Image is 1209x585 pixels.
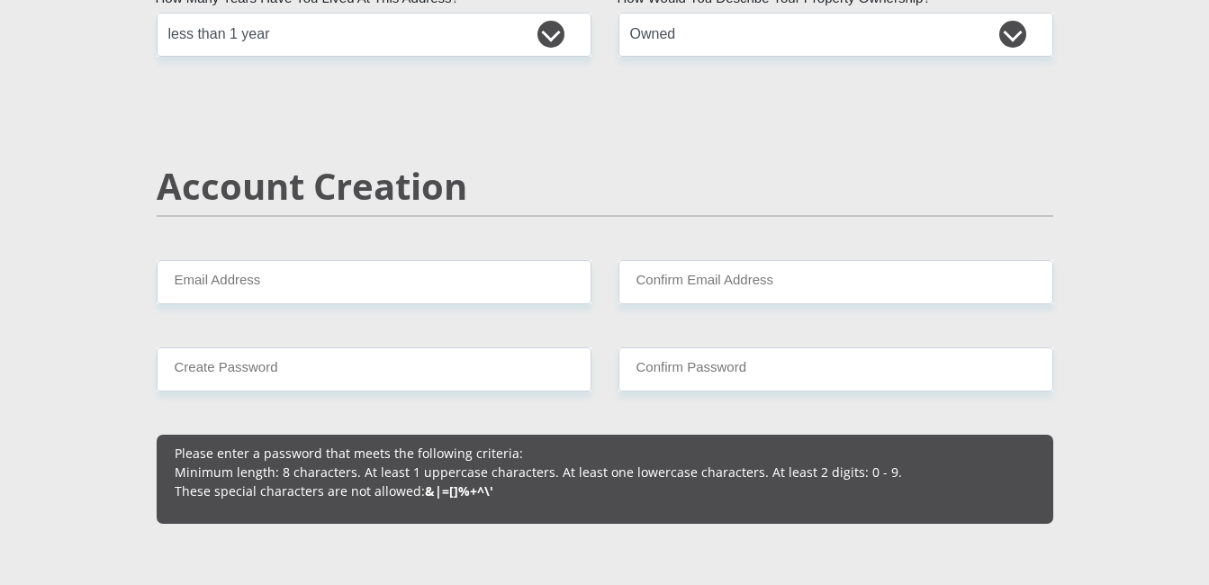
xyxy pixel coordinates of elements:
[157,13,591,57] select: Please select a value
[618,347,1053,391] input: Confirm Password
[157,260,591,304] input: Email Address
[157,165,1053,208] h2: Account Creation
[175,444,1035,500] p: Please enter a password that meets the following criteria: Minimum length: 8 characters. At least...
[618,260,1053,304] input: Confirm Email Address
[425,482,493,499] b: &|=[]%+^\'
[157,347,591,391] input: Create Password
[618,13,1053,57] select: Please select a value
